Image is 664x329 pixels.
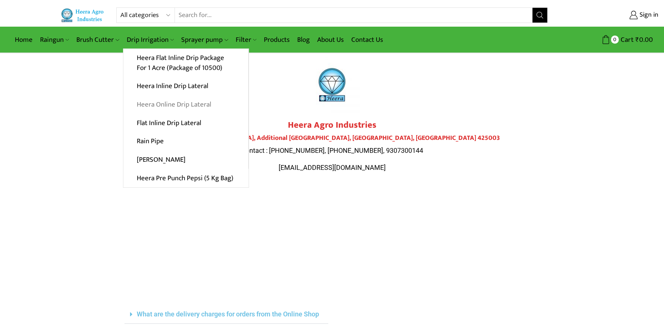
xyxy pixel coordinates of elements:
a: [PERSON_NAME] [123,151,248,169]
a: Contact Us [348,31,387,48]
a: About Us [313,31,348,48]
a: Flat Inline Drip Lateral [123,114,248,132]
span: ₹ [635,34,639,46]
span: 0 [611,36,619,43]
button: Search button [532,8,547,23]
strong: Heera Agro Industries [288,118,376,132]
input: Search for... [175,8,532,23]
a: Rain Pipe [123,132,248,151]
a: 0 Cart ₹0.00 [555,33,653,47]
a: Heera Pre Punch Pepsi (5 Kg Bag) [123,169,249,187]
bdi: 0.00 [635,34,653,46]
a: Sprayer pump [177,31,232,48]
a: Heera Flat Inline Drip Package For 1 Acre (Package of 10500) [123,49,248,77]
span: Cart [619,35,634,45]
a: Drip Irrigation [123,31,177,48]
a: Sign in [559,9,658,22]
img: heera-logo-1000 [304,57,360,113]
a: Blog [293,31,313,48]
a: Filter [232,31,260,48]
a: What are the delivery charges for orders from the Online Shop [137,310,319,318]
a: Home [11,31,36,48]
a: Raingun [36,31,73,48]
a: Products [260,31,293,48]
iframe: Plot No.119, M-Sector, Patil Nagar, MIDC, Jalgaon, Maharashtra 425003 [124,187,539,298]
span: Contact : [PHONE_NUMBER], [PHONE_NUMBER], 9307300144 [241,147,423,154]
a: Brush Cutter [73,31,123,48]
span: Sign in [638,10,658,20]
div: What are the delivery charges for orders from the Online Shop [124,305,328,324]
a: Heera Online Drip Lateral [123,95,248,114]
span: [EMAIL_ADDRESS][DOMAIN_NAME] [279,164,386,171]
h4: M-Sector, [GEOGRAPHIC_DATA], Additional [GEOGRAPHIC_DATA], [GEOGRAPHIC_DATA], [GEOGRAPHIC_DATA] 4... [124,134,539,142]
a: Heera Inline Drip Lateral [123,77,248,95]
